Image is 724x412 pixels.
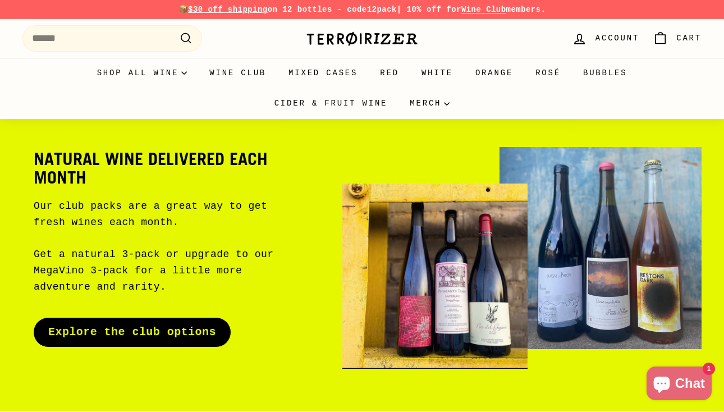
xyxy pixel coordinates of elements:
[34,318,231,347] a: Explore the club options
[198,58,277,88] a: Wine Club
[464,58,524,88] a: Orange
[367,5,397,14] strong: 12pack
[524,58,572,88] a: Rosé
[188,5,268,14] span: $30 off shipping
[86,58,199,88] summary: Shop all wine
[277,58,369,88] a: Mixed Cases
[369,58,410,88] a: Red
[461,5,506,14] a: Wine Club
[398,88,461,118] summary: Merch
[22,3,702,16] p: 📦 on 12 bottles - code | 10% off for members.
[676,32,702,44] span: Cart
[643,367,715,403] inbox-online-store-chat: Shopify online store chat
[565,22,646,55] a: Account
[410,58,464,88] a: White
[34,149,281,187] h2: Natural wine delivered each month
[572,58,638,88] a: Bubbles
[595,32,639,44] span: Account
[263,88,399,118] a: Cider & Fruit Wine
[34,198,281,295] p: Our club packs are a great way to get fresh wines each month. Get a natural 3-pack or upgrade to ...
[646,22,708,55] a: Cart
